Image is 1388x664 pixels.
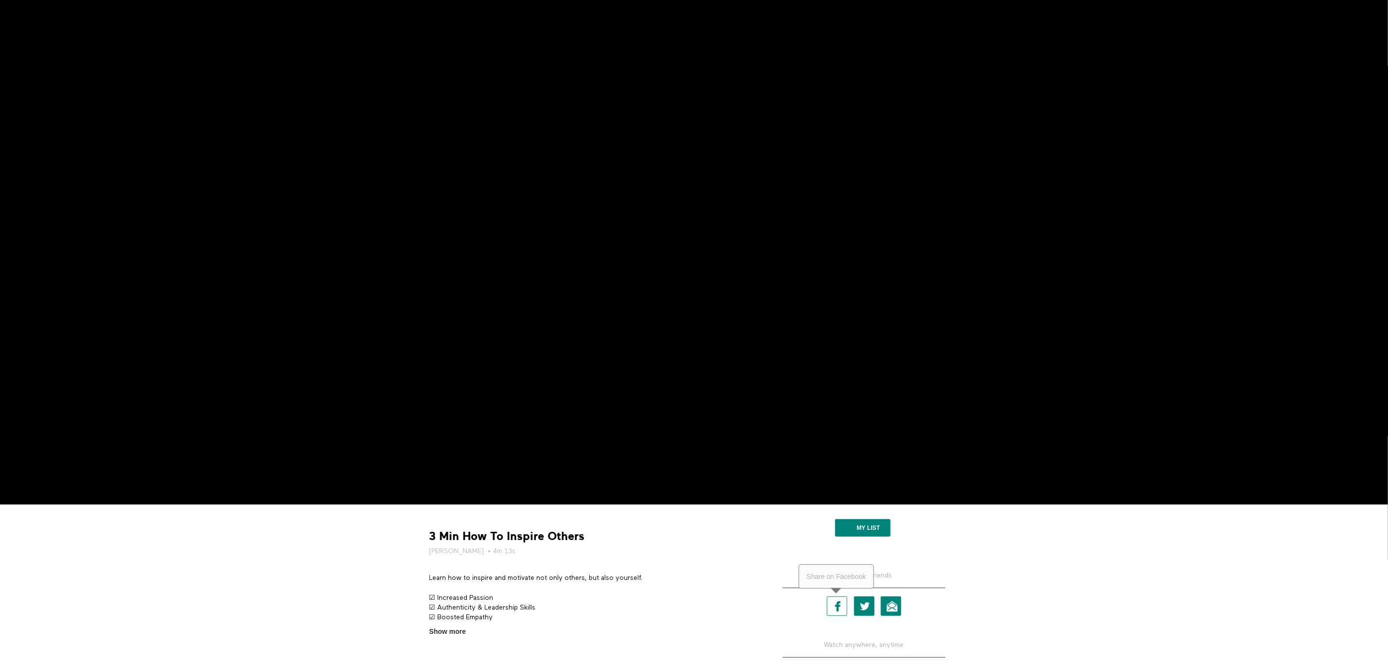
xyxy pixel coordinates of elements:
[799,564,874,589] div: Share on Facebook
[429,546,755,556] h5: • 4m 13s
[854,596,874,616] a: Twitter
[429,593,755,623] p: ☑ Increased Passion ☑ Authenticity & Leadership Skills ☑ Boosted Empathy
[827,596,847,616] a: Facebook
[429,573,755,583] p: Learn how to inspire and motivate not only others, but also yourself.
[783,633,945,658] h5: Watch anywhere, anytime
[835,519,890,537] button: My list
[429,529,585,544] strong: 3 Min How To Inspire Others
[881,596,901,616] a: Email
[783,571,945,588] h5: Share with friends
[429,546,484,556] a: [PERSON_NAME]
[429,627,466,637] span: Show more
